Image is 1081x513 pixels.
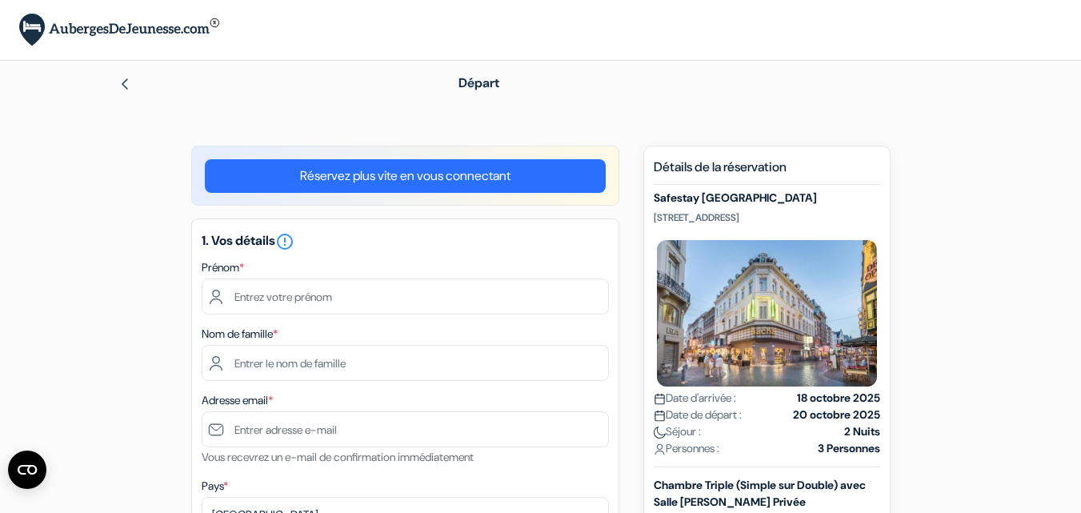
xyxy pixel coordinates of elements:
[654,410,666,422] img: calendar.svg
[654,478,866,509] b: Chambre Triple (Simple sur Double) avec Salle [PERSON_NAME] Privée
[654,427,666,439] img: moon.svg
[202,392,273,409] label: Adresse email
[654,191,880,205] h5: Safestay [GEOGRAPHIC_DATA]
[202,450,474,464] small: Vous recevrez un e-mail de confirmation immédiatement
[202,259,244,276] label: Prénom
[654,407,742,423] span: Date de départ :
[202,232,609,251] h5: 1. Vos détails
[793,407,880,423] strong: 20 octobre 2025
[202,345,609,381] input: Entrer le nom de famille
[654,390,736,407] span: Date d'arrivée :
[654,440,719,457] span: Personnes :
[8,451,46,489] button: Ouvrir le widget CMP
[654,423,701,440] span: Séjour :
[202,478,228,495] label: Pays
[118,78,131,90] img: left_arrow.svg
[818,440,880,457] strong: 3 Personnes
[202,279,609,315] input: Entrez votre prénom
[19,14,219,46] img: AubergesDeJeunesse.com
[654,211,880,224] p: [STREET_ADDRESS]
[844,423,880,440] strong: 2 Nuits
[205,159,606,193] a: Réservez plus vite en vous connectant
[202,411,609,447] input: Entrer adresse e-mail
[202,326,278,343] label: Nom de famille
[275,232,294,249] a: error_outline
[654,159,880,185] h5: Détails de la réservation
[458,74,499,91] span: Départ
[654,443,666,455] img: user_icon.svg
[275,232,294,251] i: error_outline
[797,390,880,407] strong: 18 octobre 2025
[654,393,666,405] img: calendar.svg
